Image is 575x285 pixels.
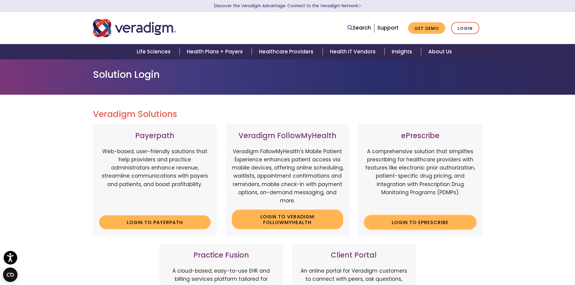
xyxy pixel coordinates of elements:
[364,147,476,211] p: A comprehensive solution that simplifies prescribing for healthcare providers with features like ...
[214,3,361,9] a: Discover the Veradigm Advantage: Connect to the Veradigm NetworkLearn More
[232,147,343,205] p: Veradigm FollowMyHealth's Mobile Patient Experience enhances patient access via mobile devices, o...
[165,251,277,260] h3: Practice Fusion
[347,24,371,32] a: Search
[377,24,398,31] a: Support
[93,109,482,119] h2: Veradigm Solutions
[232,210,343,229] a: Login to Veradigm FollowMyHealth
[385,44,421,59] a: Insights
[358,3,361,9] span: Learn More
[99,215,211,229] a: Login to Payerpath
[129,44,180,59] a: Life Sciences
[323,44,385,59] a: Health IT Vendors
[99,147,211,211] p: Web-based, user-friendly solutions that help providers and practice administrators enhance revenu...
[421,44,459,59] a: About Us
[180,44,252,59] a: Health Plans + Payers
[252,44,322,59] a: Healthcare Providers
[364,215,476,229] a: Login to ePrescribe
[451,22,479,34] a: Login
[93,69,482,80] h1: Solution Login
[99,131,211,140] h3: Payerpath
[298,251,410,260] h3: Client Portal
[408,22,445,34] a: Get Demo
[93,18,176,38] img: Veradigm logo
[364,131,476,140] h3: ePrescribe
[3,268,18,282] button: Open CMP widget
[232,131,343,140] h3: Veradigm FollowMyHealth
